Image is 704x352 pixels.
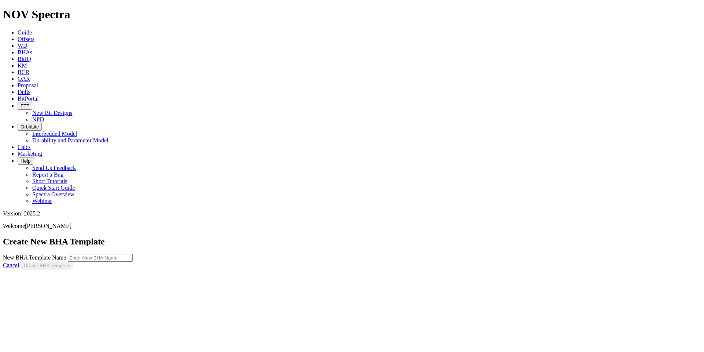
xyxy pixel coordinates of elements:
a: BitIQ [18,56,31,62]
a: Marketing [18,150,42,157]
a: BCR [18,69,29,75]
a: KM [18,62,27,69]
h2: Create New BHA Template [3,237,701,247]
p: Welcome [3,223,701,229]
button: Create BHA Template [21,262,73,269]
h1: NOV Spectra [3,8,701,21]
a: Interbedded Model [32,131,77,137]
a: Quick Start Guide [32,185,75,191]
a: WD [18,43,27,49]
button: OrbitLite [18,123,42,131]
a: Send Us Feedback [32,165,76,171]
a: Webinar [32,198,52,204]
a: Report a Bug [32,171,63,178]
a: Dulls [18,89,30,95]
a: Calcs [18,144,31,150]
a: Durability and Parameter Model [32,137,109,144]
span: FTT [21,103,29,109]
a: Short Tutorials [32,178,67,184]
label: New BHA Template Name: [3,254,133,261]
button: Help [18,157,33,165]
a: Proposal [18,82,38,88]
input: New BHA Template Name: [68,254,133,262]
button: FTT [18,102,32,110]
a: Guide [18,29,32,36]
span: Help [21,158,30,164]
span: OrbitLite [21,124,39,130]
a: NPD [32,116,44,123]
span: [PERSON_NAME] [25,223,71,229]
a: BitPortal [18,95,39,102]
a: New Bit Designs [32,110,72,116]
div: Version: 2025.2 [3,210,701,217]
a: Spectra Overview [32,191,74,197]
a: OAR [18,76,30,82]
a: BHAs [18,49,32,55]
a: Cancel [3,262,19,268]
a: Offsets [18,36,34,42]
